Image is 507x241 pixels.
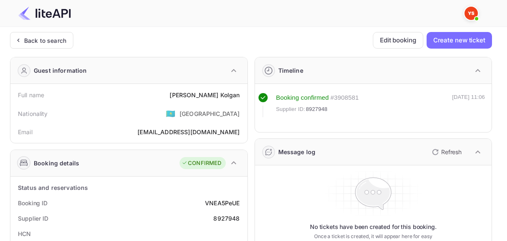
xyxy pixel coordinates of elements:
[24,36,66,45] div: Back to search
[278,66,303,75] div: Timeline
[441,148,462,156] p: Refresh
[18,91,44,99] div: Full name
[34,66,87,75] div: Guest information
[373,32,423,49] button: Edit booking
[276,105,305,113] span: Supplier ID:
[170,91,240,99] div: [PERSON_NAME] Kolgan
[427,32,492,49] button: Create new ticket
[18,183,88,192] div: Status and reservations
[137,128,240,136] div: [EMAIL_ADDRESS][DOMAIN_NAME]
[427,145,465,159] button: Refresh
[276,93,329,103] div: Booking confirmed
[18,229,31,238] div: HCN
[18,199,47,207] div: Booking ID
[166,106,175,121] span: United States
[452,93,485,117] div: [DATE] 11:06
[213,214,240,223] div: 8927948
[278,148,316,156] div: Message log
[182,159,221,167] div: CONFIRMED
[18,128,32,136] div: Email
[18,109,48,118] div: Nationality
[465,7,478,20] img: Yandex Support
[205,199,240,207] div: VNEA5PeUE
[18,7,71,20] img: LiteAPI Logo
[18,214,48,223] div: Supplier ID
[330,93,359,103] div: # 3908581
[34,159,79,167] div: Booking details
[310,223,437,231] p: No tickets have been created for this booking.
[306,105,327,113] span: 8927948
[180,109,240,118] div: [GEOGRAPHIC_DATA]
